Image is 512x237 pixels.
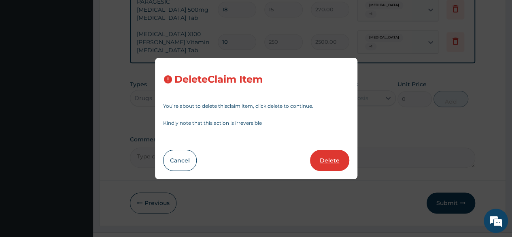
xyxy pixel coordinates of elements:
span: We're online! [47,68,112,150]
textarea: Type your message and hit 'Enter' [4,154,154,182]
button: Delete [310,150,349,171]
img: d_794563401_company_1708531726252_794563401 [15,41,33,61]
p: You’re about to delete this claim item , click delete to continue. [163,104,349,109]
div: Minimize live chat window [133,4,152,23]
h3: Delete Claim Item [174,74,263,85]
button: Cancel [163,150,197,171]
p: Kindly note that this action is irreversible [163,121,349,126]
div: Chat with us now [42,45,136,56]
